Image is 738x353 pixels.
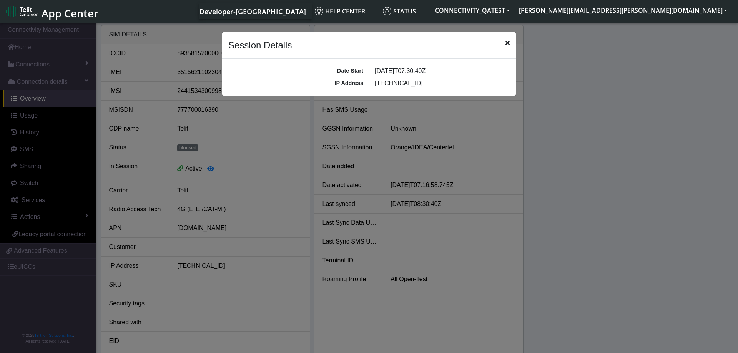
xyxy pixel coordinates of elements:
[505,38,510,48] span: Close
[315,7,365,15] span: Help center
[514,3,732,17] button: [PERSON_NAME][EMAIL_ADDRESS][PERSON_NAME][DOMAIN_NAME]
[6,5,38,18] img: logo-telit-cinterion-gw-new.png
[430,3,514,17] button: CONNECTIVITY_QATEST
[199,7,306,16] span: Developer-[GEOGRAPHIC_DATA]
[369,79,515,88] div: [TECHNICAL_ID]
[223,67,369,75] div: Date Start
[228,38,292,52] h4: Session Details
[223,79,369,88] div: IP Address
[383,7,416,15] span: Status
[199,3,306,19] a: Your current platform instance
[383,7,391,15] img: status.svg
[315,7,323,15] img: knowledge.svg
[369,66,515,76] div: [DATE]T07:30:40Z
[42,6,98,20] span: App Center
